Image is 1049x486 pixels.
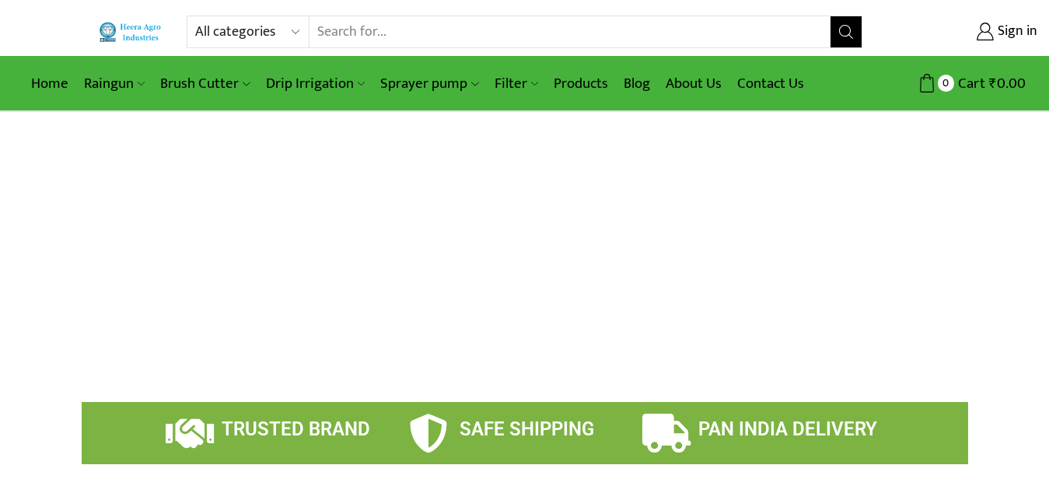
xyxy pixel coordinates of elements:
a: Sign in [886,18,1037,46]
span: PAN INDIA DELIVERY [698,418,877,440]
span: ₹ [989,72,997,96]
a: Drip Irrigation [258,65,372,102]
a: Brush Cutter [152,65,257,102]
input: Search for... [309,16,830,47]
button: Search button [830,16,862,47]
a: About Us [658,65,729,102]
a: Contact Us [729,65,812,102]
span: Sign in [994,22,1037,42]
span: 0 [938,75,954,91]
a: Home [23,65,76,102]
a: Sprayer pump [372,65,486,102]
a: 0 Cart ₹0.00 [878,69,1026,98]
bdi: 0.00 [989,72,1026,96]
a: Blog [616,65,658,102]
a: Products [546,65,616,102]
span: Cart [954,73,985,94]
a: Filter [487,65,546,102]
span: TRUSTED BRAND [222,418,370,440]
a: Raingun [76,65,152,102]
span: SAFE SHIPPING [460,418,594,440]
